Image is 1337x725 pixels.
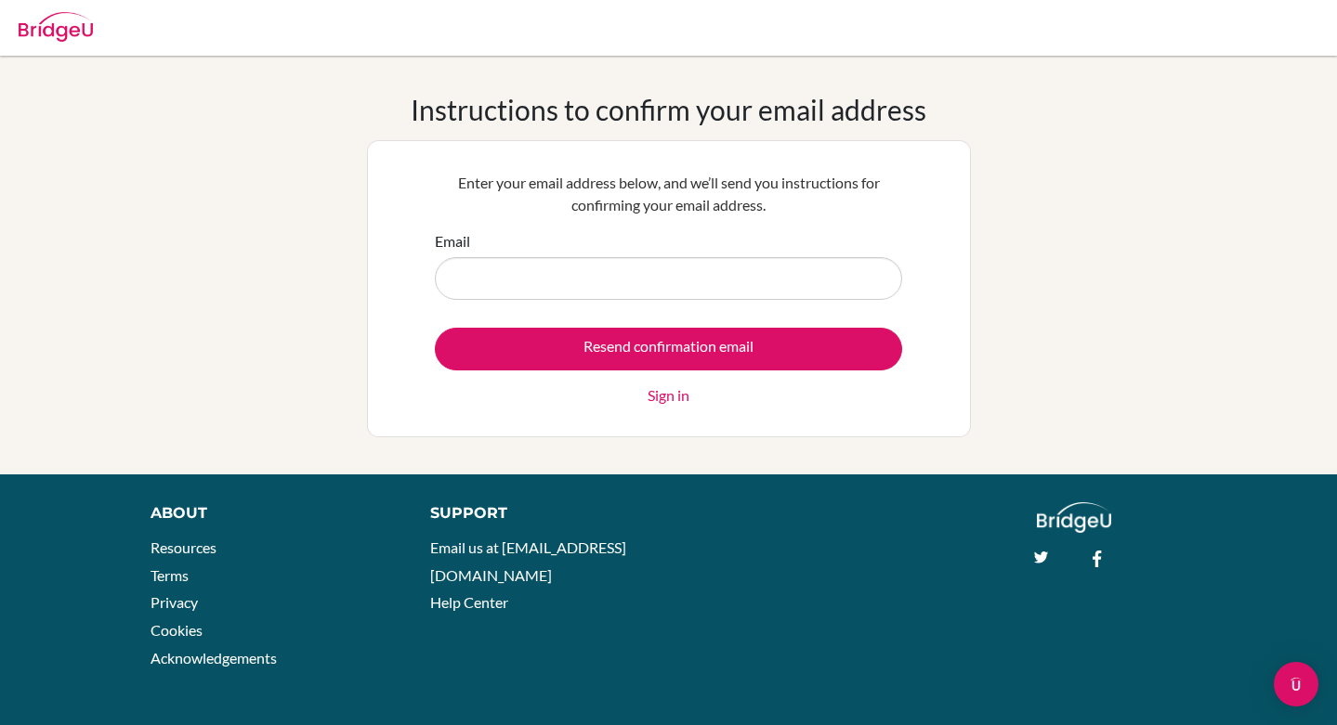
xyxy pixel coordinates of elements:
[151,502,388,524] div: About
[430,538,626,584] a: Email us at [EMAIL_ADDRESS][DOMAIN_NAME]
[435,172,902,216] p: Enter your email address below, and we’ll send you instructions for confirming your email address.
[430,593,508,611] a: Help Center
[151,593,198,611] a: Privacy
[435,328,902,370] input: Resend confirmation email
[151,621,203,639] a: Cookies
[411,93,926,126] h1: Instructions to confirm your email address
[435,230,470,252] label: Email
[151,566,189,584] a: Terms
[1274,662,1318,706] div: Open Intercom Messenger
[19,12,93,42] img: Bridge-U
[151,538,216,556] a: Resources
[430,502,649,524] div: Support
[1037,502,1112,533] img: logo_white@2x-f4f0deed5e89b7ecb1c2cc34c3e3d731f90f0f143d5ea2071677605dd97b5244.png
[151,649,277,667] a: Acknowledgements
[648,384,689,407] a: Sign in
